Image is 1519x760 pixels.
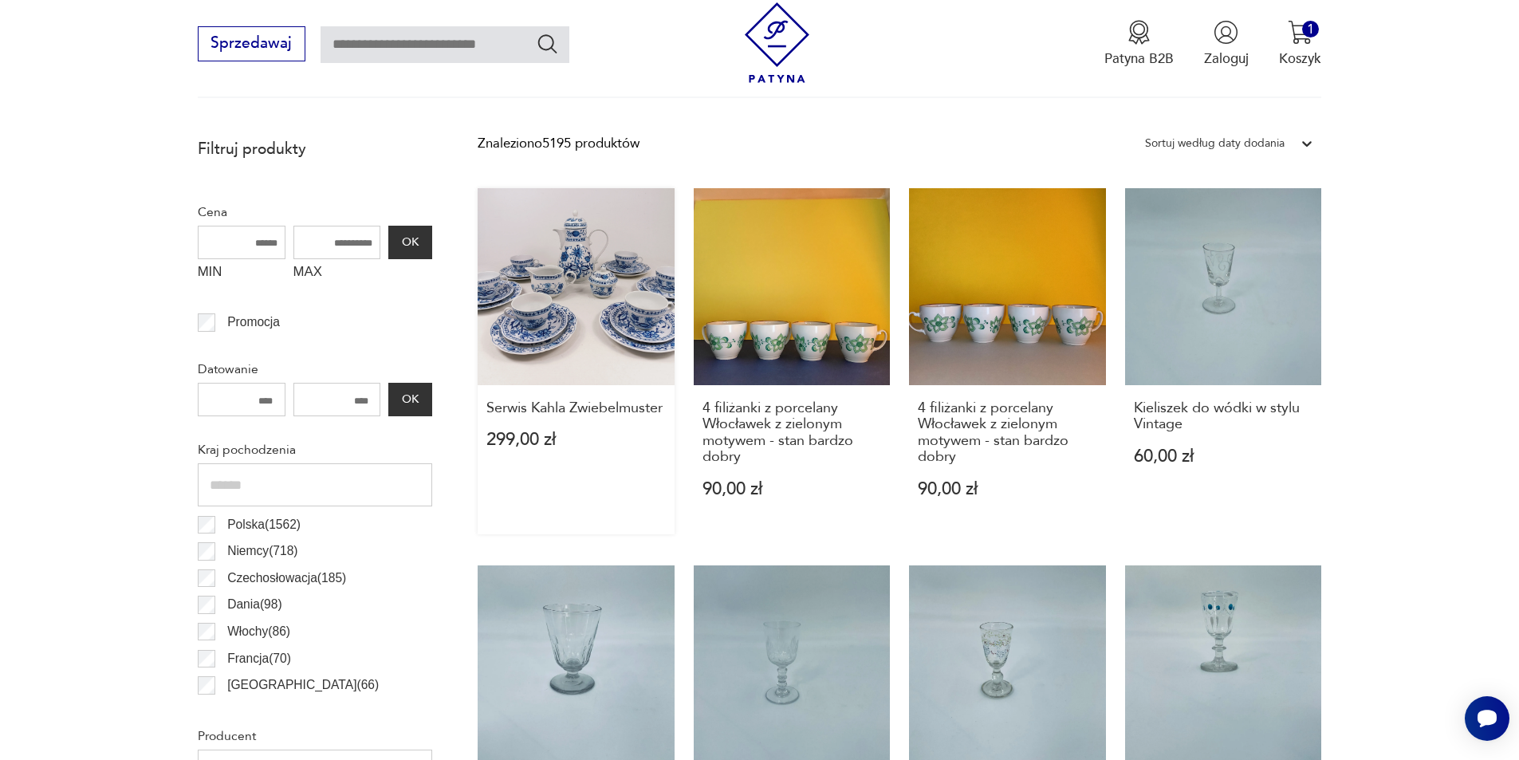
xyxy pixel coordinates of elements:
[227,675,379,695] p: [GEOGRAPHIC_DATA] ( 66 )
[1134,400,1313,433] h3: Kieliszek do wódki w stylu Vintage
[198,202,432,222] p: Cena
[198,38,305,51] a: Sprzedawaj
[388,383,431,416] button: OK
[536,32,559,55] button: Szukaj
[1288,20,1312,45] img: Ikona koszyka
[1127,20,1151,45] img: Ikona medalu
[486,431,666,448] p: 299,00 zł
[1214,20,1238,45] img: Ikonka użytkownika
[227,312,280,333] p: Promocja
[1145,133,1285,154] div: Sortuj według daty dodania
[918,400,1097,466] h3: 4 filiżanki z porcelany Włocławek z zielonym motywem - stan bardzo dobry
[227,702,296,723] p: Szwecja ( 48 )
[227,648,291,669] p: Francja ( 70 )
[918,481,1097,498] p: 90,00 zł
[1204,49,1249,68] p: Zaloguj
[1134,448,1313,465] p: 60,00 zł
[293,259,381,289] label: MAX
[909,188,1106,534] a: 4 filiżanki z porcelany Włocławek z zielonym motywem - stan bardzo dobry4 filiżanki z porcelany W...
[1104,20,1174,68] button: Patyna B2B
[227,594,282,615] p: Dania ( 98 )
[478,188,675,534] a: Serwis Kahla ZwiebelmusterSerwis Kahla Zwiebelmuster299,00 zł
[1104,49,1174,68] p: Patyna B2B
[227,514,301,535] p: Polska ( 1562 )
[1279,20,1321,68] button: 1Koszyk
[1204,20,1249,68] button: Zaloguj
[737,2,817,83] img: Patyna - sklep z meblami i dekoracjami vintage
[227,621,290,642] p: Włochy ( 86 )
[478,133,639,154] div: Znaleziono 5195 produktów
[198,359,432,380] p: Datowanie
[198,26,305,61] button: Sprzedawaj
[1279,49,1321,68] p: Koszyk
[388,226,431,259] button: OK
[1125,188,1322,534] a: Kieliszek do wódki w stylu VintageKieliszek do wódki w stylu Vintage60,00 zł
[702,400,882,466] h3: 4 filiżanki z porcelany Włocławek z zielonym motywem - stan bardzo dobry
[702,481,882,498] p: 90,00 zł
[1302,21,1319,37] div: 1
[1465,696,1509,741] iframe: Smartsupp widget button
[694,188,891,534] a: 4 filiżanki z porcelany Włocławek z zielonym motywem - stan bardzo dobry4 filiżanki z porcelany W...
[486,400,666,416] h3: Serwis Kahla Zwiebelmuster
[227,541,297,561] p: Niemcy ( 718 )
[198,139,432,159] p: Filtruj produkty
[198,259,285,289] label: MIN
[1104,20,1174,68] a: Ikona medaluPatyna B2B
[227,568,346,589] p: Czechosłowacja ( 185 )
[198,726,432,746] p: Producent
[198,439,432,460] p: Kraj pochodzenia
